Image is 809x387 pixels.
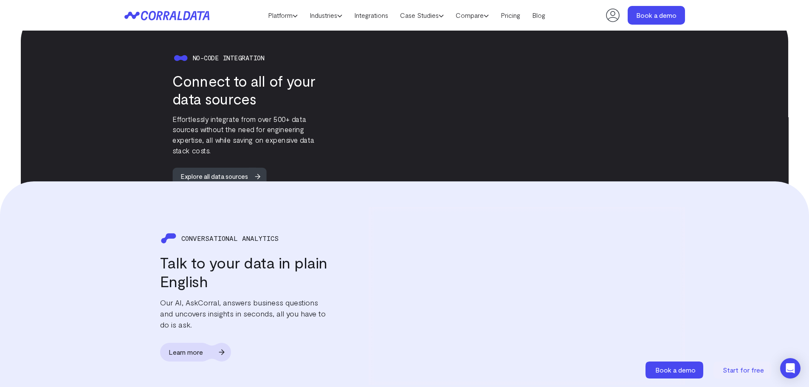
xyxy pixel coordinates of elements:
span: Book a demo [655,366,696,374]
a: Book a demo [628,6,685,25]
span: Learn more [160,343,211,362]
h3: Talk to your data in plain English [160,253,328,291]
h3: Connect to all of your data sources [172,71,332,107]
a: Platform [262,9,304,22]
span: Explore all data sources [172,167,256,185]
a: Explore all data sources [172,167,273,185]
span: No-code integration [193,54,265,61]
a: Integrations [348,9,394,22]
a: Blog [526,9,551,22]
a: Compare [450,9,495,22]
span: Start for free [723,366,764,374]
span: CONVERSATIONAL ANALYTICS [181,234,279,242]
a: Book a demo [646,362,705,379]
p: Our AI, AskCorral, answers business questions and uncovers insights in seconds, all you have to d... [160,297,328,330]
a: Learn more [160,343,230,362]
a: Industries [304,9,348,22]
p: Effortlessly integrate from over 500+ data sources without the need for engineering expertise, al... [172,113,332,155]
a: Pricing [495,9,526,22]
a: Case Studies [394,9,450,22]
div: Open Intercom Messenger [780,358,801,379]
a: Start for free [713,362,773,379]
